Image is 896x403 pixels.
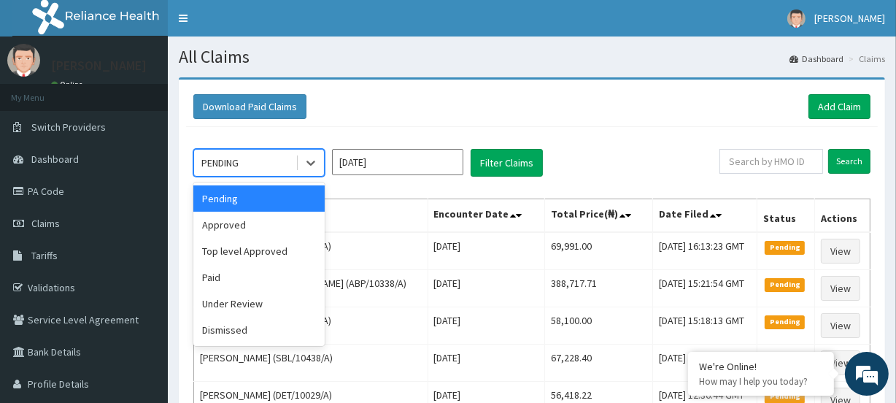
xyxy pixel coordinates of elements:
[544,270,653,307] td: 388,717.71
[653,232,757,270] td: [DATE] 16:13:23 GMT
[815,199,870,233] th: Actions
[51,59,147,72] p: [PERSON_NAME]
[428,270,544,307] td: [DATE]
[332,149,463,175] input: Select Month and Year
[193,317,325,343] div: Dismissed
[193,264,325,291] div: Paid
[471,149,543,177] button: Filter Claims
[653,199,757,233] th: Date Filed
[7,44,40,77] img: User Image
[719,149,823,174] input: Search by HMO ID
[653,270,757,307] td: [DATE] 15:21:54 GMT
[757,199,815,233] th: Status
[544,307,653,345] td: 58,100.00
[193,238,325,264] div: Top level Approved
[845,53,885,65] li: Claims
[85,113,201,261] span: We're online!
[653,345,757,382] td: [DATE] 15:11:40 GMT
[7,257,278,308] textarea: Type your message and hit 'Enter'
[194,345,428,382] td: [PERSON_NAME] (SBL/10438/A)
[201,156,239,170] div: PENDING
[765,278,805,291] span: Pending
[27,73,59,110] img: d_794563401_company_1708531726252_794563401
[699,360,823,373] div: We're Online!
[428,345,544,382] td: [DATE]
[765,241,805,254] span: Pending
[428,307,544,345] td: [DATE]
[193,291,325,317] div: Under Review
[51,80,86,90] a: Online
[179,47,885,66] h1: All Claims
[193,94,306,119] button: Download Paid Claims
[193,212,325,238] div: Approved
[699,375,823,388] p: How may I help you today?
[814,12,885,25] span: [PERSON_NAME]
[31,217,60,230] span: Claims
[193,185,325,212] div: Pending
[544,345,653,382] td: 67,228.40
[808,94,870,119] a: Add Claim
[428,199,544,233] th: Encounter Date
[821,313,860,338] a: View
[653,307,757,345] td: [DATE] 15:18:13 GMT
[239,7,274,42] div: Minimize live chat window
[765,315,805,329] span: Pending
[31,249,58,262] span: Tariffs
[821,276,860,301] a: View
[544,199,653,233] th: Total Price(₦)
[428,232,544,270] td: [DATE]
[76,82,245,101] div: Chat with us now
[787,9,806,28] img: User Image
[31,153,79,166] span: Dashboard
[821,350,860,375] a: View
[544,232,653,270] td: 69,991.00
[765,390,805,403] span: Pending
[828,149,870,174] input: Search
[789,53,843,65] a: Dashboard
[821,239,860,264] a: View
[31,120,106,134] span: Switch Providers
